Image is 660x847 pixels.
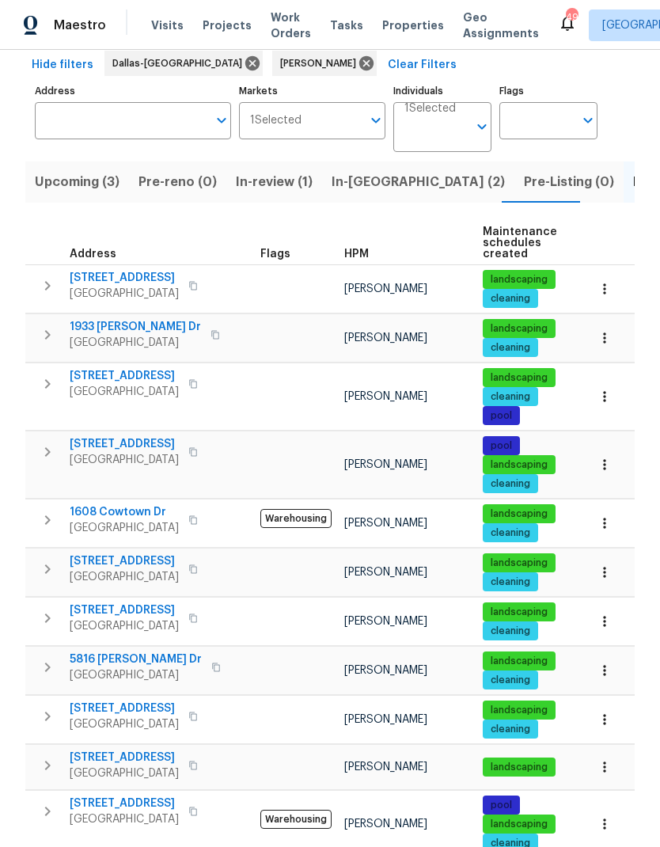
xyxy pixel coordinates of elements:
[236,171,313,193] span: In-review (1)
[70,569,179,585] span: [GEOGRAPHIC_DATA]
[382,17,444,33] span: Properties
[260,810,332,829] span: Warehousing
[35,171,119,193] span: Upcoming (3)
[344,762,427,773] span: [PERSON_NAME]
[70,335,201,351] span: [GEOGRAPHIC_DATA]
[484,704,554,717] span: landscaping
[25,51,100,80] button: Hide filters
[344,249,369,260] span: HPM
[471,116,493,138] button: Open
[330,20,363,31] span: Tasks
[381,51,463,80] button: Clear Filters
[484,273,554,287] span: landscaping
[484,292,537,306] span: cleaning
[365,109,387,131] button: Open
[138,171,217,193] span: Pre-reno (0)
[70,716,179,732] span: [GEOGRAPHIC_DATA]
[70,618,179,634] span: [GEOGRAPHIC_DATA]
[524,171,614,193] span: Pre-Listing (0)
[484,575,537,589] span: cleaning
[70,436,179,452] span: [STREET_ADDRESS]
[484,477,537,491] span: cleaning
[104,51,263,76] div: Dallas-[GEOGRAPHIC_DATA]
[70,504,179,520] span: 1608 Cowtown Dr
[484,556,554,570] span: landscaping
[70,368,179,384] span: [STREET_ADDRESS]
[344,332,427,344] span: [PERSON_NAME]
[483,226,557,260] span: Maintenance schedules created
[70,701,179,716] span: [STREET_ADDRESS]
[344,518,427,529] span: [PERSON_NAME]
[344,616,427,627] span: [PERSON_NAME]
[70,765,179,781] span: [GEOGRAPHIC_DATA]
[70,384,179,400] span: [GEOGRAPHIC_DATA]
[70,319,201,335] span: 1933 [PERSON_NAME] Dr
[70,553,179,569] span: [STREET_ADDRESS]
[332,171,505,193] span: In-[GEOGRAPHIC_DATA] (2)
[344,283,427,294] span: [PERSON_NAME]
[344,567,427,578] span: [PERSON_NAME]
[70,651,202,667] span: 5816 [PERSON_NAME] Dr
[388,55,457,75] span: Clear Filters
[260,249,290,260] span: Flags
[484,625,537,638] span: cleaning
[499,86,597,96] label: Flags
[280,55,362,71] span: [PERSON_NAME]
[344,391,427,402] span: [PERSON_NAME]
[484,371,554,385] span: landscaping
[484,723,537,736] span: cleaning
[484,322,554,336] span: landscaping
[344,459,427,470] span: [PERSON_NAME]
[250,114,302,127] span: 1 Selected
[484,761,554,774] span: landscaping
[239,86,386,96] label: Markets
[484,341,537,355] span: cleaning
[151,17,184,33] span: Visits
[260,509,332,528] span: Warehousing
[70,811,179,827] span: [GEOGRAPHIC_DATA]
[70,249,116,260] span: Address
[484,818,554,831] span: landscaping
[463,9,539,41] span: Geo Assignments
[112,55,248,71] span: Dallas-[GEOGRAPHIC_DATA]
[203,17,252,33] span: Projects
[484,655,554,668] span: landscaping
[344,665,427,676] span: [PERSON_NAME]
[484,439,518,453] span: pool
[484,526,537,540] span: cleaning
[344,714,427,725] span: [PERSON_NAME]
[484,390,537,404] span: cleaning
[484,674,537,687] span: cleaning
[272,51,377,76] div: [PERSON_NAME]
[70,270,179,286] span: [STREET_ADDRESS]
[70,796,179,811] span: [STREET_ADDRESS]
[344,819,427,830] span: [PERSON_NAME]
[566,9,577,25] div: 49
[577,109,599,131] button: Open
[484,507,554,521] span: landscaping
[70,520,179,536] span: [GEOGRAPHIC_DATA]
[35,86,231,96] label: Address
[484,799,518,812] span: pool
[70,667,202,683] span: [GEOGRAPHIC_DATA]
[70,452,179,468] span: [GEOGRAPHIC_DATA]
[484,606,554,619] span: landscaping
[211,109,233,131] button: Open
[70,602,179,618] span: [STREET_ADDRESS]
[54,17,106,33] span: Maestro
[484,409,518,423] span: pool
[393,86,491,96] label: Individuals
[404,102,456,116] span: 1 Selected
[271,9,311,41] span: Work Orders
[32,55,93,75] span: Hide filters
[70,750,179,765] span: [STREET_ADDRESS]
[70,286,179,302] span: [GEOGRAPHIC_DATA]
[484,458,554,472] span: landscaping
